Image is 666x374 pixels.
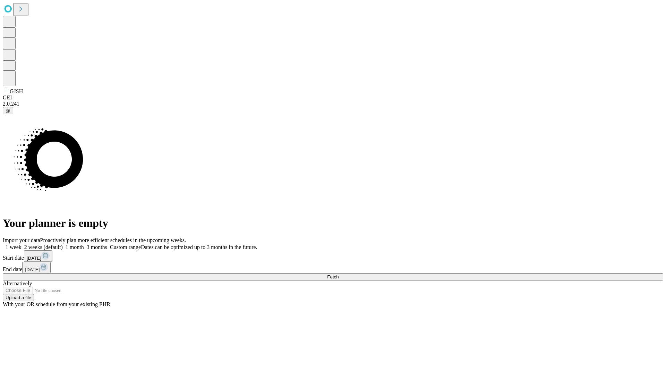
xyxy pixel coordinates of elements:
button: [DATE] [24,250,52,262]
span: [DATE] [25,267,40,272]
span: Custom range [110,244,141,250]
button: Upload a file [3,294,34,301]
button: Fetch [3,273,663,280]
span: 2 weeks (default) [24,244,63,250]
span: Proactively plan more efficient schedules in the upcoming weeks. [40,237,186,243]
span: Fetch [327,274,339,279]
div: Start date [3,250,663,262]
span: Alternatively [3,280,32,286]
div: End date [3,262,663,273]
button: [DATE] [22,262,51,273]
h1: Your planner is empty [3,217,663,230]
span: GJSH [10,88,23,94]
div: 2.0.241 [3,101,663,107]
span: 1 month [66,244,84,250]
span: Import your data [3,237,40,243]
button: @ [3,107,13,114]
span: 1 week [6,244,22,250]
span: [DATE] [27,256,41,261]
div: GEI [3,95,663,101]
span: With your OR schedule from your existing EHR [3,301,110,307]
span: 3 months [87,244,107,250]
span: Dates can be optimized up to 3 months in the future. [141,244,257,250]
span: @ [6,108,10,113]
